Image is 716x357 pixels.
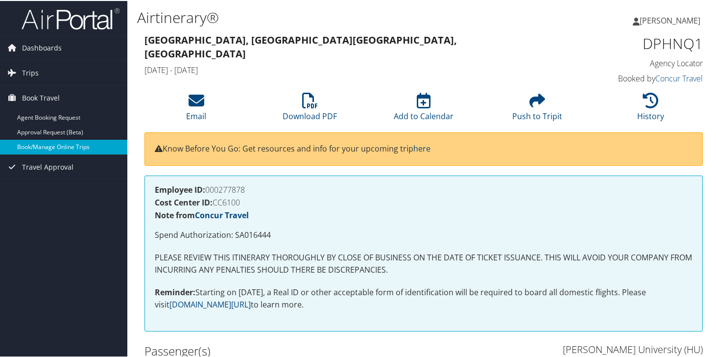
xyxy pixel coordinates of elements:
h4: CC6100 [155,198,692,205]
a: Download PDF [283,97,337,121]
a: [PERSON_NAME] [633,5,710,34]
p: PLEASE REVIEW THIS ITINERARY THOROUGHLY BY CLOSE OF BUSINESS ON THE DATE OF TICKET ISSUANCE. THIS... [155,251,692,276]
strong: Employee ID: [155,183,205,194]
p: Starting on [DATE], a Real ID or other acceptable form of identification will be required to boar... [155,285,692,310]
a: Concur Travel [655,72,703,83]
span: Book Travel [22,85,60,109]
img: airportal-logo.png [22,6,119,29]
h3: [PERSON_NAME] University (HU) [431,342,703,356]
h4: Booked by [574,72,703,83]
strong: Cost Center ID: [155,196,213,207]
h4: Agency Locator [574,57,703,68]
h1: Airtinerary® [137,6,519,27]
strong: Reminder: [155,286,195,297]
a: [DOMAIN_NAME][URL] [169,298,251,309]
a: Email [187,97,207,121]
strong: [GEOGRAPHIC_DATA], [GEOGRAPHIC_DATA] [GEOGRAPHIC_DATA], [GEOGRAPHIC_DATA] [144,32,457,59]
h4: 000277878 [155,185,692,193]
span: Dashboards [22,35,62,59]
strong: Note from [155,209,249,220]
a: History [638,97,665,121]
h4: [DATE] - [DATE] [144,64,560,75]
p: Spend Authorization: SA016444 [155,228,692,241]
a: here [413,142,430,153]
a: Add to Calendar [394,97,453,121]
span: Travel Approval [22,154,73,178]
h1: DPHNQ1 [574,32,703,53]
a: Push to Tripit [512,97,562,121]
a: Concur Travel [195,209,249,220]
p: Know Before You Go: Get resources and info for your upcoming trip [155,142,692,154]
span: [PERSON_NAME] [640,14,700,25]
span: Trips [22,60,39,84]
